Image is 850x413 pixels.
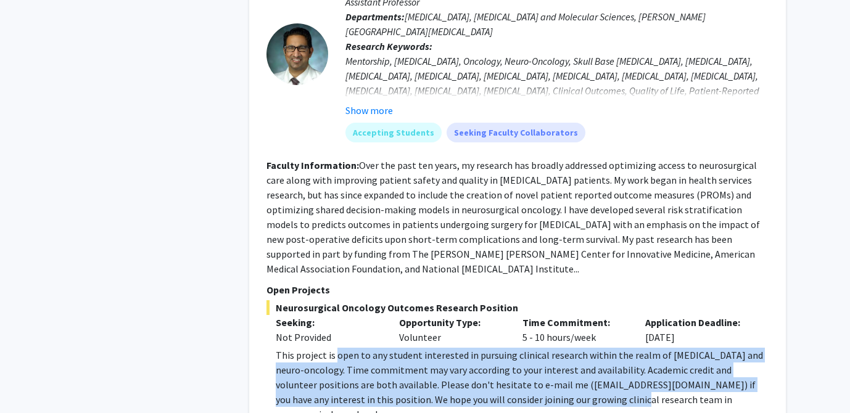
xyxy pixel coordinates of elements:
div: 5 - 10 hours/week [513,315,637,345]
mat-chip: Seeking Faculty Collaborators [447,123,585,142]
mat-chip: Accepting Students [345,123,442,142]
p: Application Deadline: [645,315,750,330]
p: Opportunity Type: [399,315,504,330]
span: [MEDICAL_DATA], [MEDICAL_DATA] and Molecular Sciences, [PERSON_NAME][GEOGRAPHIC_DATA][MEDICAL_DATA] [345,10,706,38]
b: Departments: [345,10,405,23]
p: Time Commitment: [522,315,627,330]
button: Show more [345,103,393,118]
iframe: Chat [9,358,52,404]
fg-read-more: Over the past ten years, my research has broadly addressed optimizing access to neurosurgical car... [266,159,760,275]
p: Seeking: [276,315,381,330]
b: Research Keywords: [345,40,432,52]
div: Mentorship, [MEDICAL_DATA], Oncology, Neuro-Oncology, Skull Base [MEDICAL_DATA], [MEDICAL_DATA], ... [345,54,769,142]
b: Faculty Information: [266,159,359,171]
div: [DATE] [636,315,759,345]
div: Not Provided [276,330,381,345]
span: Neurosurgical Oncology Outcomes Research Position [266,300,769,315]
p: Open Projects [266,282,769,297]
div: Volunteer [390,315,513,345]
